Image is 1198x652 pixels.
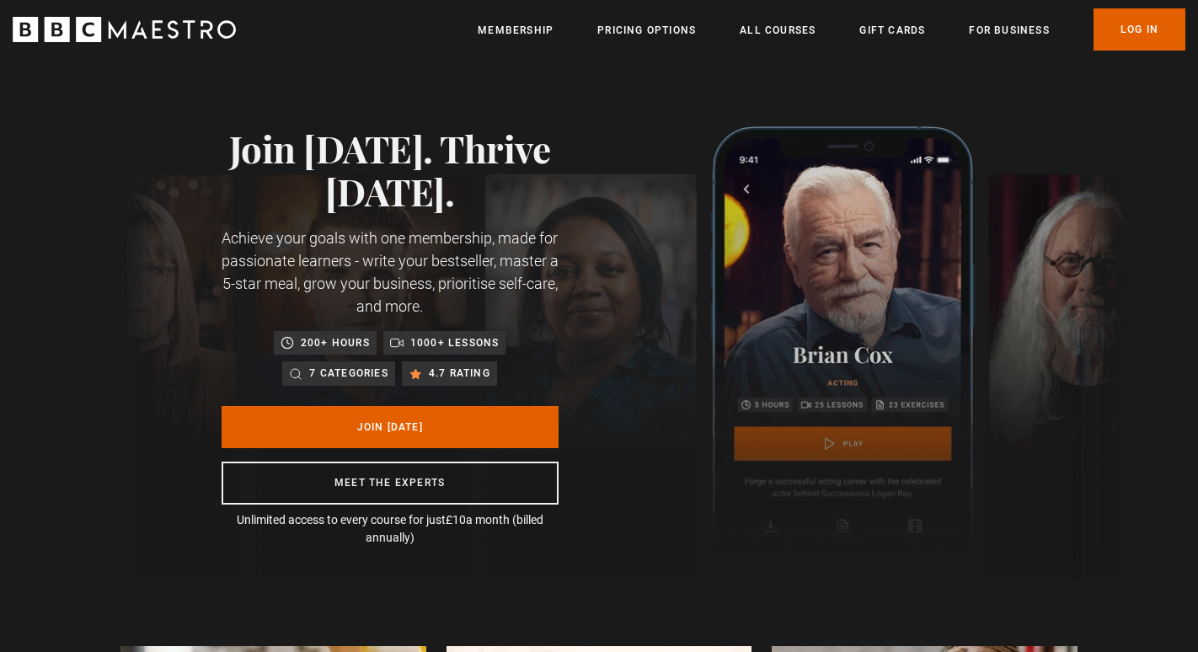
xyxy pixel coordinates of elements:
p: Unlimited access to every course for just a month (billed annually) [222,511,559,547]
a: Pricing Options [597,22,696,39]
p: 200+ hours [301,334,370,351]
a: Gift Cards [859,22,925,39]
p: 1000+ lessons [410,334,500,351]
a: Membership [478,22,554,39]
h1: Join [DATE]. Thrive [DATE]. [222,126,559,213]
p: 4.7 rating [429,365,490,382]
p: Achieve your goals with one membership, made for passionate learners - write your bestseller, mas... [222,227,559,318]
svg: BBC Maestro [13,17,236,42]
a: For business [969,22,1049,39]
span: £10 [446,513,466,526]
p: 7 categories [309,365,388,382]
a: Join [DATE] [222,406,559,448]
a: Meet the experts [222,462,559,505]
a: Log In [1094,8,1185,51]
a: All Courses [740,22,816,39]
nav: Primary [478,8,1185,51]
